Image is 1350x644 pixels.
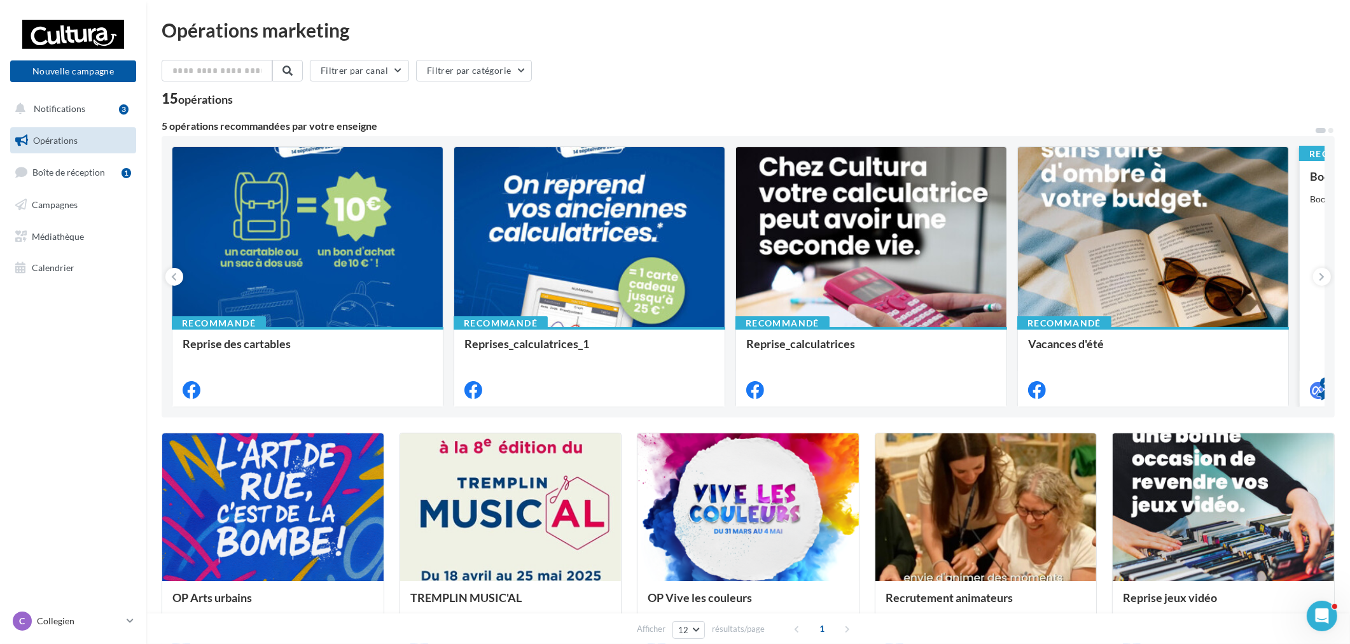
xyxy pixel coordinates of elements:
[1123,591,1324,617] div: Reprise jeux vidéo
[678,625,689,635] span: 12
[37,615,122,627] p: Collegien
[464,337,714,363] div: Reprises_calculatrices_1
[410,591,611,617] div: TREMPLIN MUSIC'AL
[8,158,139,186] a: Boîte de réception1
[32,167,105,178] span: Boîte de réception
[8,127,139,154] a: Opérations
[172,591,373,617] div: OP Arts urbains
[8,255,139,281] a: Calendrier
[32,230,84,241] span: Médiathèque
[34,103,85,114] span: Notifications
[454,316,548,330] div: Recommandé
[672,621,705,639] button: 12
[1307,601,1337,631] iframe: Intercom live chat
[735,316,830,330] div: Recommandé
[648,591,849,617] div: OP Vive les couleurs
[32,262,74,273] span: Calendrier
[10,60,136,82] button: Nouvelle campagne
[416,60,532,81] button: Filtrer par catégorie
[32,199,78,210] span: Campagnes
[1028,337,1278,363] div: Vacances d'été
[122,168,131,178] div: 1
[8,223,139,250] a: Médiathèque
[172,316,266,330] div: Recommandé
[10,609,136,633] a: C Collegien
[310,60,409,81] button: Filtrer par canal
[8,95,134,122] button: Notifications 3
[1017,316,1111,330] div: Recommandé
[33,135,78,146] span: Opérations
[20,615,25,627] span: C
[637,623,665,635] span: Afficher
[8,192,139,218] a: Campagnes
[162,92,233,106] div: 15
[162,121,1314,131] div: 5 opérations recommandées par votre enseigne
[178,94,233,105] div: opérations
[746,337,996,363] div: Reprise_calculatrices
[119,104,129,115] div: 3
[812,619,832,639] span: 1
[886,591,1087,617] div: Recrutement animateurs
[712,623,765,635] span: résultats/page
[183,337,433,363] div: Reprise des cartables
[162,20,1335,39] div: Opérations marketing
[1320,377,1332,389] div: 4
